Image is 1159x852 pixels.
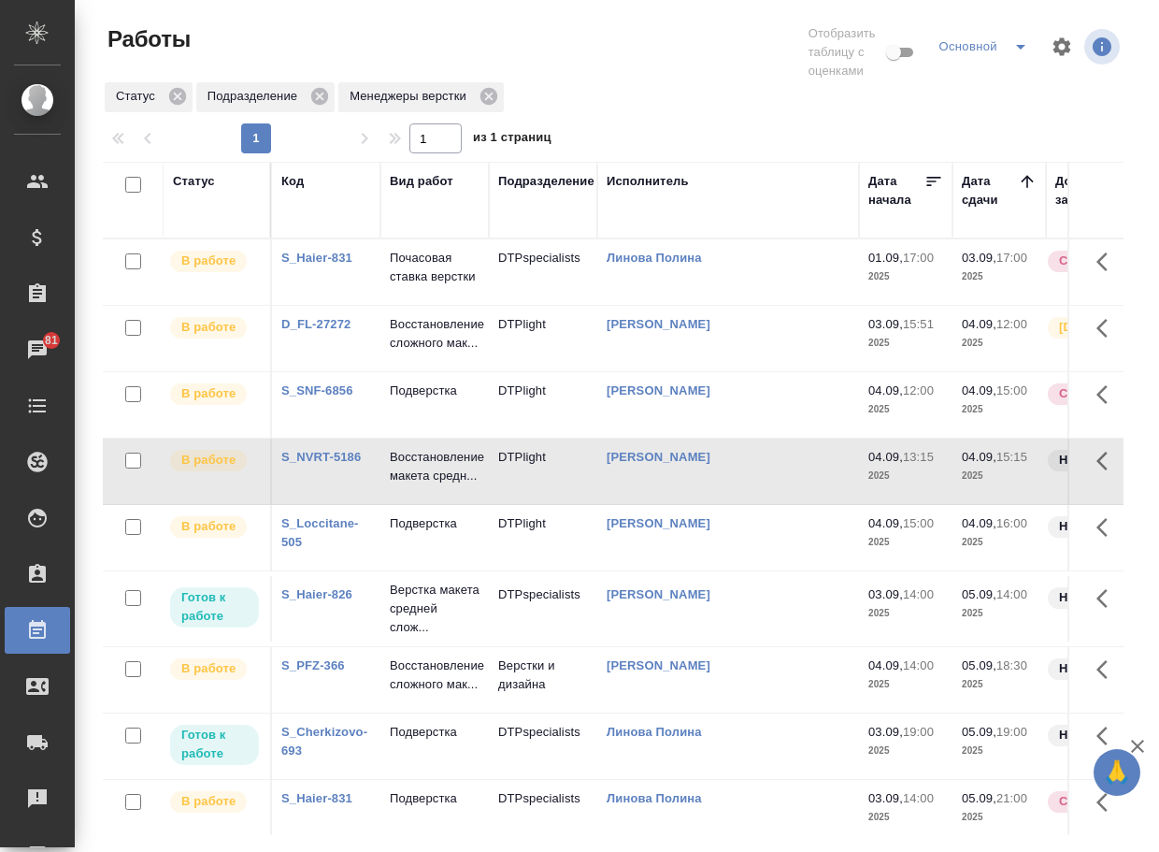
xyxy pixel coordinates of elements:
[607,383,710,397] a: [PERSON_NAME]
[390,249,479,286] p: Почасовая ставка верстки
[996,251,1027,265] p: 17:00
[868,383,903,397] p: 04.09,
[498,172,594,191] div: Подразделение
[1085,576,1130,621] button: Здесь прячутся важные кнопки
[1059,318,1152,337] p: [DEMOGRAPHIC_DATA]
[489,239,597,305] td: DTPspecialists
[934,32,1039,62] div: split button
[868,267,943,286] p: 2025
[962,400,1037,419] p: 2025
[489,439,597,504] td: DTPlight
[181,726,248,763] p: Готов к работе
[1059,252,1115,270] p: Срочный
[996,317,1027,331] p: 12:00
[962,791,996,805] p: 05.09,
[868,467,943,485] p: 2025
[962,587,996,601] p: 05.09,
[390,382,479,400] p: Подверстка
[903,383,934,397] p: 12:00
[489,306,597,371] td: DTPlight
[181,252,236,270] p: В работе
[103,24,191,54] span: Работы
[489,372,597,438] td: DTPlight
[607,450,710,464] a: [PERSON_NAME]
[868,317,903,331] p: 03.09,
[1059,726,1139,744] p: Нормальный
[607,725,702,739] a: Линова Полина
[168,448,261,473] div: Исполнитель выполняет работу
[607,791,702,805] a: Линова Полина
[1059,659,1139,678] p: Нормальный
[868,808,943,827] p: 2025
[868,742,943,760] p: 2025
[1059,451,1139,469] p: Нормальный
[962,516,996,530] p: 04.09,
[868,725,903,739] p: 03.09,
[1059,792,1115,811] p: Срочный
[903,516,934,530] p: 15:00
[281,317,351,331] a: D_FL-27272
[116,87,162,106] p: Статус
[903,317,934,331] p: 15:51
[1055,172,1153,209] div: Доп. статус заказа
[168,585,261,629] div: Исполнитель может приступить к работе
[489,505,597,570] td: DTPlight
[34,331,69,350] span: 81
[105,82,193,112] div: Статус
[489,647,597,713] td: Верстки и дизайна
[281,251,352,265] a: S_Haier-831
[962,172,1018,209] div: Дата сдачи
[962,725,996,739] p: 05.09,
[607,587,710,601] a: [PERSON_NAME]
[903,450,934,464] p: 13:15
[181,451,236,469] p: В работе
[903,791,934,805] p: 14:00
[962,808,1037,827] p: 2025
[903,725,934,739] p: 19:00
[962,267,1037,286] p: 2025
[962,658,996,672] p: 05.09,
[281,658,345,672] a: S_PFZ-366
[962,742,1037,760] p: 2025
[489,780,597,845] td: DTPspecialists
[390,172,453,191] div: Вид работ
[962,334,1037,353] p: 2025
[1059,517,1139,536] p: Нормальный
[281,172,304,191] div: Код
[173,172,215,191] div: Статус
[962,467,1037,485] p: 2025
[996,516,1027,530] p: 16:00
[962,604,1037,623] p: 2025
[489,576,597,642] td: DTPspecialists
[903,251,934,265] p: 17:00
[868,658,903,672] p: 04.09,
[607,317,710,331] a: [PERSON_NAME]
[390,789,479,808] p: Подверстка
[868,604,943,623] p: 2025
[390,315,479,353] p: Восстановление сложного мак...
[962,251,996,265] p: 03.09,
[1094,749,1140,796] button: 🙏
[903,658,934,672] p: 14:00
[390,514,479,533] p: Подверстка
[868,400,943,419] p: 2025
[962,675,1037,694] p: 2025
[1059,384,1115,403] p: Срочный
[868,587,903,601] p: 03.09,
[207,87,304,106] p: Подразделение
[281,383,353,397] a: S_SNF-6856
[962,450,996,464] p: 04.09,
[181,792,236,811] p: В работе
[281,450,361,464] a: S_NVRT-5186
[868,675,943,694] p: 2025
[996,587,1027,601] p: 14:00
[962,383,996,397] p: 04.09,
[1085,647,1130,692] button: Здесь прячутся важные кнопки
[489,714,597,779] td: DTPspecialists
[181,318,236,337] p: В работе
[868,172,924,209] div: Дата начала
[181,659,236,678] p: В работе
[1101,753,1133,792] span: 🙏
[868,791,903,805] p: 03.09,
[281,791,352,805] a: S_Haier-831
